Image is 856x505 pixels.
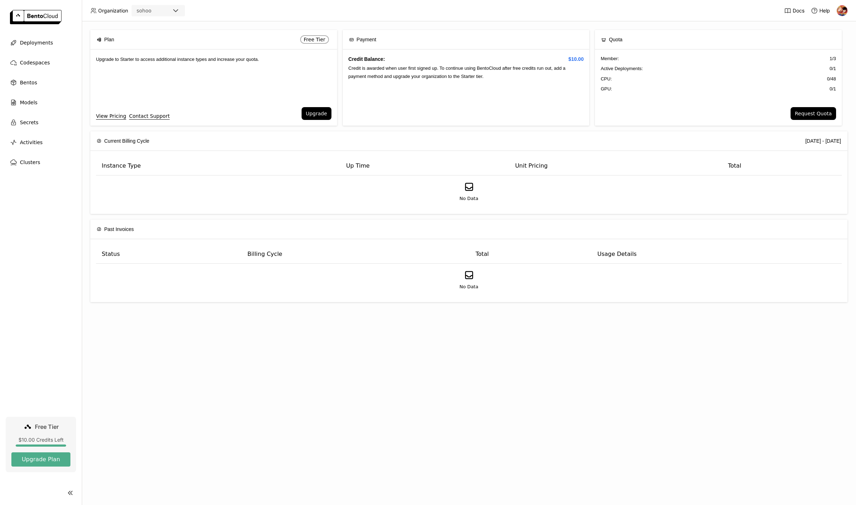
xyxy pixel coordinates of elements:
[601,65,643,72] span: Active Deployments :
[568,55,584,63] span: $10.00
[601,75,612,83] span: CPU:
[242,245,470,264] th: Billing Cycle
[6,155,76,169] a: Clusters
[11,452,70,467] button: Upgrade Plan
[819,7,830,14] span: Help
[609,36,622,43] span: Quota
[509,157,722,175] th: Unit Pricing
[6,115,76,130] a: Secrets
[601,85,612,93] span: GPU:
[152,7,153,15] input: Selected sohoo.
[104,225,134,233] span: Past Invoices
[98,7,128,14] span: Organization
[722,157,842,175] th: Total
[784,7,804,14] a: Docs
[20,158,40,167] span: Clusters
[96,112,126,120] a: View Pricing
[349,55,584,63] h4: Credit Balance:
[6,95,76,110] a: Models
[830,55,836,62] span: 1 / 3
[6,135,76,149] a: Activities
[20,78,37,87] span: Bentos
[811,7,830,14] div: Help
[20,118,38,127] span: Secrets
[601,55,619,62] span: Member :
[11,437,70,443] div: $10.00 Credits Left
[830,65,836,72] span: 0 / 1
[129,112,170,120] a: Contact Support
[96,157,340,175] th: Instance Type
[592,245,842,264] th: Usage Details
[6,36,76,50] a: Deployments
[349,65,565,79] span: Credit is awarded when user first signed up. To continue using BentoCloud after free credits run ...
[20,38,53,47] span: Deployments
[20,98,37,107] span: Models
[791,107,836,120] button: Request Quota
[96,245,242,264] th: Status
[20,58,50,67] span: Codespaces
[35,423,59,430] span: Free Tier
[6,56,76,70] a: Codespaces
[793,7,804,14] span: Docs
[357,36,376,43] span: Payment
[827,75,836,83] span: 0 / 48
[10,10,62,24] img: logo
[340,157,509,175] th: Up Time
[137,7,151,14] div: sohoo
[104,36,114,43] span: Plan
[470,245,592,264] th: Total
[302,107,331,120] button: Upgrade
[6,417,76,472] a: Free Tier$10.00 Credits LeftUpgrade Plan
[20,138,43,147] span: Activities
[96,57,259,62] span: Upgrade to Starter to access additional instance types and increase your quota.
[837,5,847,16] img: Marc PAN
[830,85,836,93] span: 0 / 1
[6,75,76,90] a: Bentos
[459,195,478,202] span: No Data
[104,137,149,145] span: Current Billing Cycle
[304,37,325,42] span: Free Tier
[805,137,841,145] div: [DATE] - [DATE]
[459,283,478,290] span: No Data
